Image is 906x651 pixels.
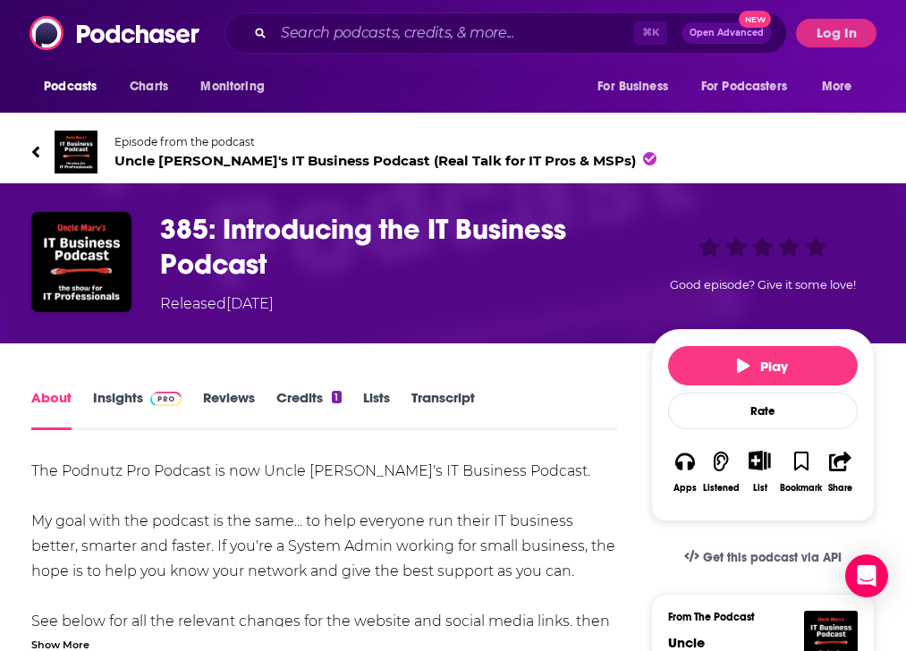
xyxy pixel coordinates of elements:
[31,70,120,104] button: open menu
[668,439,702,504] button: Apps
[130,74,168,99] span: Charts
[93,389,182,430] a: InsightsPodchaser Pro
[741,451,778,470] button: Show More Button
[118,70,179,104] a: Charts
[114,135,656,148] span: Episode from the podcast
[411,389,475,430] a: Transcript
[597,74,668,99] span: For Business
[188,70,287,104] button: open menu
[668,346,858,385] button: Play
[682,22,772,44] button: Open AdvancedNew
[200,74,264,99] span: Monitoring
[690,70,813,104] button: open menu
[701,74,787,99] span: For Podcasters
[822,74,852,99] span: More
[670,278,856,292] span: Good episode? Give it some love!
[634,21,667,45] span: ⌘ K
[779,439,823,504] button: Bookmark
[160,293,274,315] div: Released [DATE]
[702,439,741,504] button: Listened
[44,74,97,99] span: Podcasts
[780,483,822,494] div: Bookmark
[753,482,767,494] div: List
[737,358,788,375] span: Play
[160,212,644,282] h1: 385: Introducing the IT Business Podcast
[703,550,842,565] span: Get this podcast via API
[809,70,875,104] button: open menu
[668,611,843,623] h3: From The Podcast
[668,393,858,429] div: Rate
[203,389,255,430] a: Reviews
[845,554,888,597] div: Open Intercom Messenger
[670,536,856,579] a: Get this podcast via API
[31,212,131,312] img: 385: Introducing the IT Business Podcast
[823,439,857,504] button: Share
[363,389,390,430] a: Lists
[585,70,690,104] button: open menu
[332,391,341,403] div: 1
[673,483,697,494] div: Apps
[150,392,182,406] img: Podchaser Pro
[739,11,771,28] span: New
[828,483,852,494] div: Share
[31,131,875,173] a: Uncle Marv's IT Business Podcast (Real Talk for IT Pros & MSPs)Episode from the podcastUncle [PER...
[274,19,634,47] input: Search podcasts, credits, & more...
[741,439,779,504] div: Show More ButtonList
[55,131,97,173] img: Uncle Marv's IT Business Podcast (Real Talk for IT Pros & MSPs)
[703,483,740,494] div: Listened
[31,389,72,430] a: About
[690,29,764,38] span: Open Advanced
[224,13,787,54] div: Search podcasts, credits, & more...
[276,389,341,430] a: Credits1
[114,152,656,169] span: Uncle [PERSON_NAME]'s IT Business Podcast (Real Talk for IT Pros & MSPs)
[30,16,201,50] img: Podchaser - Follow, Share and Rate Podcasts
[796,19,876,47] button: Log In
